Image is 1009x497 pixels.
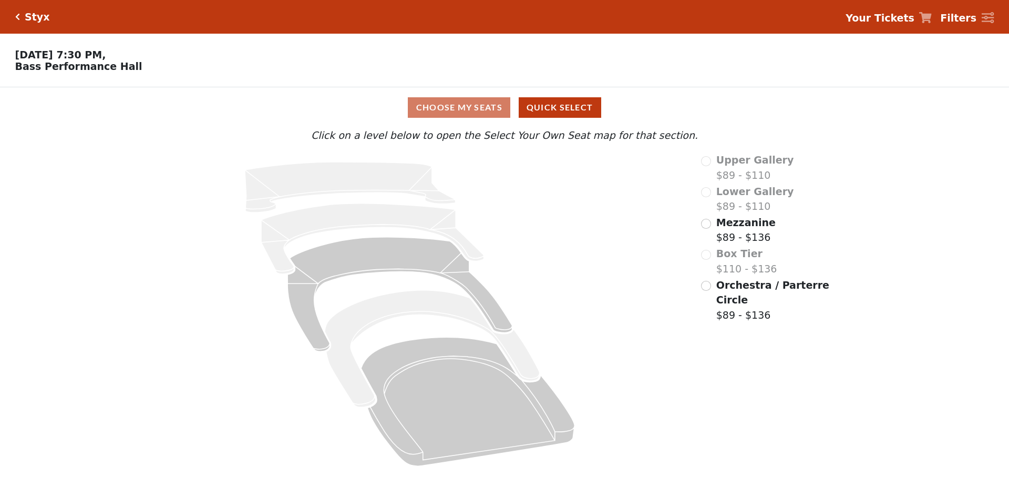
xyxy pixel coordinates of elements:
label: $89 - $136 [716,278,831,323]
a: Your Tickets [846,11,932,26]
span: Upper Gallery [716,154,794,166]
span: Lower Gallery [716,186,794,197]
path: Upper Gallery - Seats Available: 0 [245,162,456,212]
a: Filters [940,11,994,26]
button: Quick Select [519,97,601,118]
label: $110 - $136 [716,246,777,276]
a: Click here to go back to filters [15,13,20,21]
span: Box Tier [716,248,763,259]
span: Orchestra / Parterre Circle [716,279,829,306]
strong: Filters [940,12,976,24]
path: Orchestra / Parterre Circle - Seats Available: 48 [362,337,575,466]
strong: Your Tickets [846,12,914,24]
h5: Styx [25,11,49,23]
label: $89 - $110 [716,153,794,182]
label: $89 - $136 [716,215,776,245]
span: Mezzanine [716,217,776,228]
label: $89 - $110 [716,184,794,214]
p: Click on a level below to open the Select Your Own Seat map for that section. [133,128,876,143]
path: Lower Gallery - Seats Available: 0 [261,204,484,274]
